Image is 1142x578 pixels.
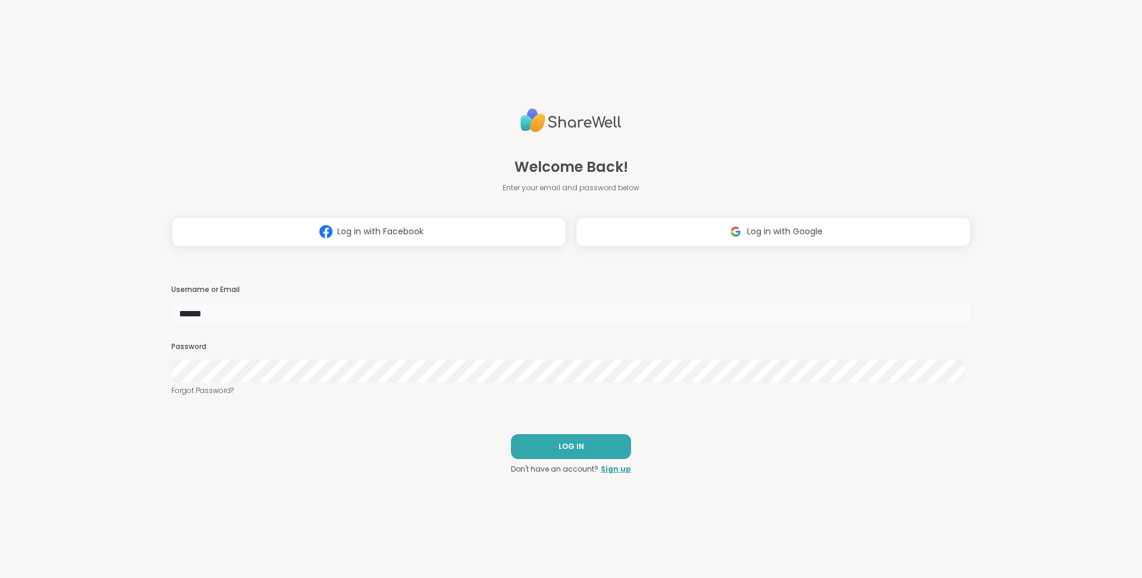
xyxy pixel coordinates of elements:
[576,217,971,247] button: Log in with Google
[514,156,628,178] span: Welcome Back!
[747,225,823,238] span: Log in with Google
[511,464,598,475] span: Don't have an account?
[511,434,631,459] button: LOG IN
[724,221,747,243] img: ShareWell Logomark
[171,385,971,396] a: Forgot Password?
[337,225,423,238] span: Log in with Facebook
[315,221,337,243] img: ShareWell Logomark
[171,342,971,352] h3: Password
[520,103,622,137] img: ShareWell Logo
[601,464,631,475] a: Sign up
[503,183,639,193] span: Enter your email and password below
[171,217,566,247] button: Log in with Facebook
[559,441,584,452] span: LOG IN
[171,285,971,295] h3: Username or Email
